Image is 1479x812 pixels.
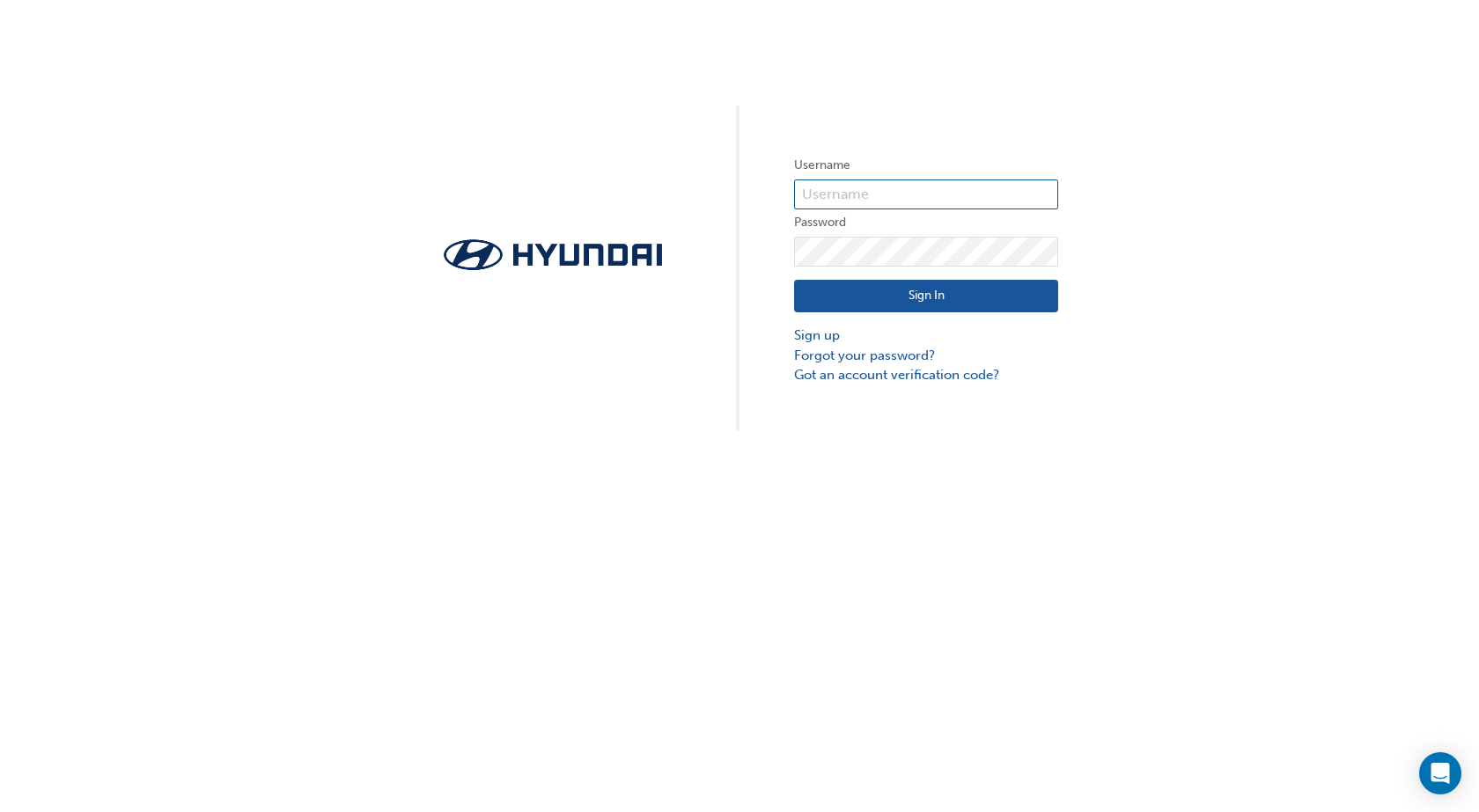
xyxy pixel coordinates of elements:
[794,326,1058,346] a: Sign up
[1419,752,1461,794] div: Open Intercom Messenger
[794,346,1058,366] a: Forgot your password?
[794,365,1058,385] a: Got an account verification code?
[794,212,1058,233] label: Password
[794,280,1058,313] button: Sign In
[794,179,1058,209] input: Username
[794,155,1058,176] label: Username
[421,234,685,275] img: Trak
